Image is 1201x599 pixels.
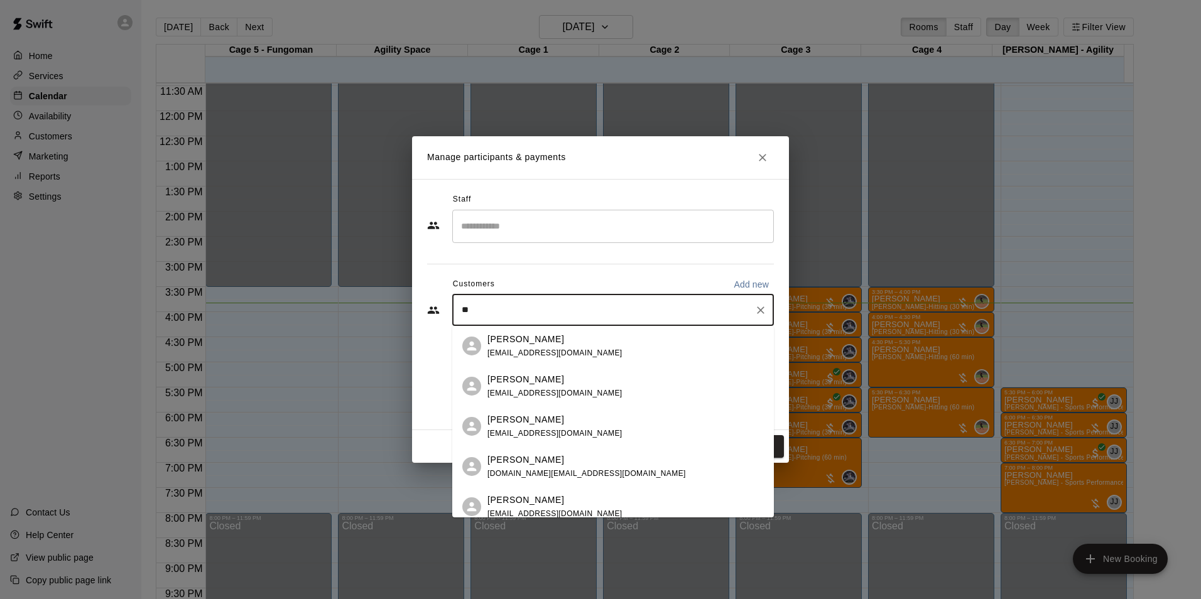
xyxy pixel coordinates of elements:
[751,146,774,169] button: Close
[427,304,440,316] svg: Customers
[487,453,564,467] p: [PERSON_NAME]
[487,333,564,346] p: [PERSON_NAME]
[487,348,622,357] span: [EMAIL_ADDRESS][DOMAIN_NAME]
[487,494,564,507] p: [PERSON_NAME]
[452,294,774,326] div: Start typing to search customers...
[462,417,481,436] div: Luke Bailey
[487,509,622,518] span: [EMAIL_ADDRESS][DOMAIN_NAME]
[462,457,481,476] div: Bernadette Bailey
[453,274,495,294] span: Customers
[487,429,622,438] span: [EMAIL_ADDRESS][DOMAIN_NAME]
[487,389,622,397] span: [EMAIL_ADDRESS][DOMAIN_NAME]
[453,190,471,210] span: Staff
[729,274,774,294] button: Add new
[462,497,481,516] div: Bailey Miller
[487,469,686,478] span: [DOMAIN_NAME][EMAIL_ADDRESS][DOMAIN_NAME]
[487,373,564,386] p: [PERSON_NAME]
[452,210,774,243] div: Search staff
[427,219,440,232] svg: Staff
[462,337,481,355] div: Curtis Bailey
[734,278,769,291] p: Add new
[462,377,481,396] div: mac bailey
[427,151,566,164] p: Manage participants & payments
[752,301,769,319] button: Clear
[487,413,564,426] p: [PERSON_NAME]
